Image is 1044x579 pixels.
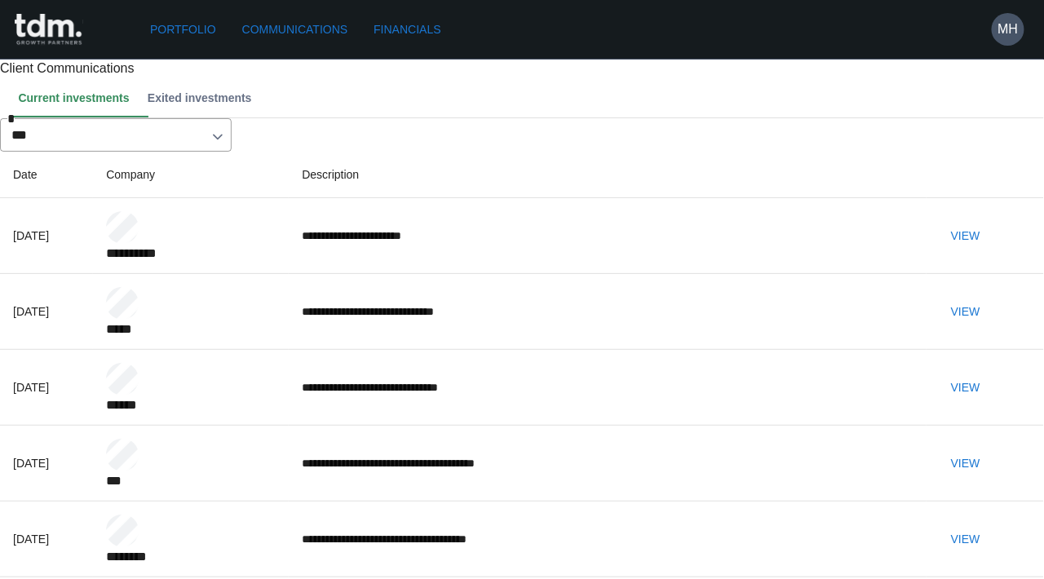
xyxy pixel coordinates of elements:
[143,78,265,117] button: Exited investments
[13,78,1044,117] div: Client notes tab
[940,221,992,251] button: View
[236,15,355,45] a: Communications
[998,20,1019,39] h6: MH
[940,449,992,479] button: View
[93,152,289,198] th: Company
[13,78,143,117] button: Current investments
[367,15,447,45] a: Financials
[992,13,1024,46] button: MH
[940,373,992,403] button: View
[940,297,992,327] button: View
[289,152,927,198] th: Description
[940,524,992,555] button: View
[144,15,223,45] a: Portfolio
